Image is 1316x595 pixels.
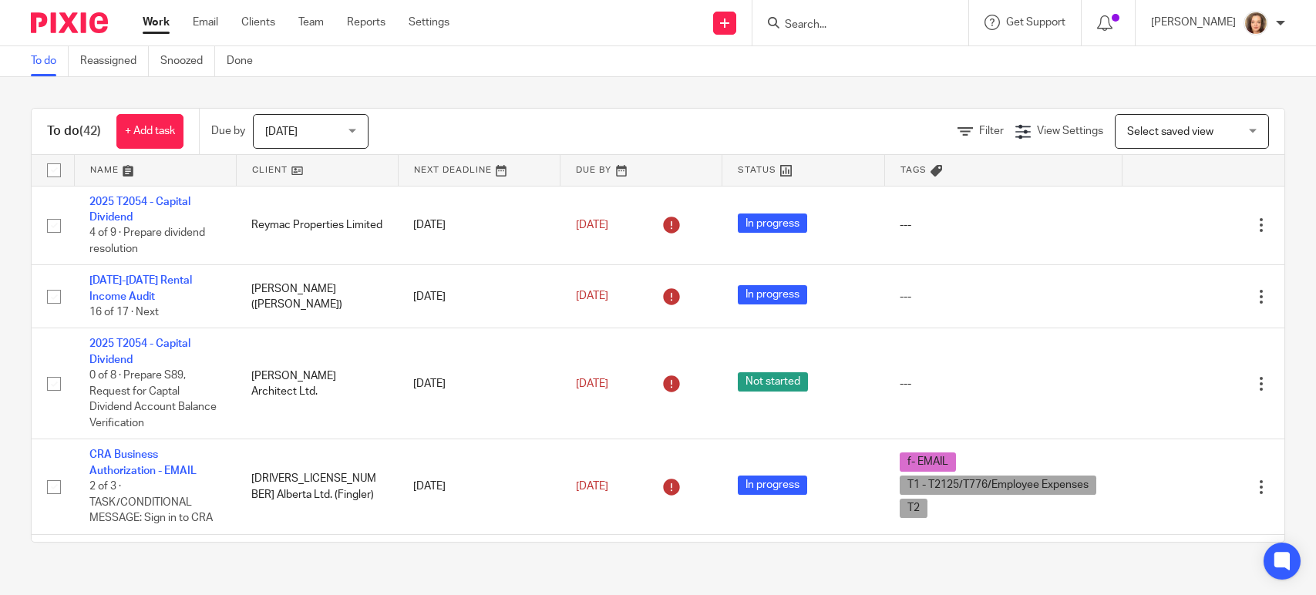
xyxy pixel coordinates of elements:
span: Select saved view [1127,126,1213,137]
td: [DATE] [398,186,560,265]
a: [DATE]-[DATE] Rental Income Audit [89,275,192,301]
span: (42) [79,125,101,137]
span: 2 of 3 · TASK/CONDITIONAL MESSAGE: Sign in to CRA [89,481,213,523]
a: Done [227,46,264,76]
span: f- EMAIL [900,452,956,472]
td: [DATE] [398,439,560,534]
span: [DATE] [576,378,608,389]
a: Settings [409,15,449,30]
span: [DATE] [576,481,608,492]
a: Work [143,15,170,30]
a: Reassigned [80,46,149,76]
span: Filter [979,126,1004,136]
a: Team [298,15,324,30]
div: --- [900,289,1107,304]
span: Tags [900,166,927,174]
span: 4 of 9 · Prepare dividend resolution [89,227,205,254]
a: Snoozed [160,46,215,76]
span: [DATE] [265,126,298,137]
img: avatar-thumb.jpg [1244,11,1268,35]
a: + Add task [116,114,183,149]
div: --- [900,376,1107,392]
a: To do [31,46,69,76]
td: [DATE] [398,328,560,439]
td: [PERSON_NAME] Architect Ltd. [236,328,398,439]
td: [DATE] [398,265,560,328]
span: View Settings [1037,126,1103,136]
span: In progress [738,476,807,495]
td: Reymac Properties Limited [236,186,398,265]
a: 2025 T2054 - Capital Dividend [89,197,190,223]
a: CRA Business Authorization - EMAIL [89,449,197,476]
a: 2025 T2054 - Capital Dividend [89,338,190,365]
span: Not started [738,372,808,392]
span: In progress [738,285,807,304]
span: 16 of 17 · Next [89,307,159,318]
div: --- [900,217,1107,233]
p: Due by [211,123,245,139]
img: Pixie [31,12,108,33]
a: Email [193,15,218,30]
span: [DATE] [576,220,608,230]
input: Search [783,18,922,32]
p: [PERSON_NAME] [1151,15,1236,30]
span: T1 - T2125/T776/Employee Expenses [900,476,1096,495]
span: T2 [900,499,927,518]
span: In progress [738,213,807,233]
td: [DRIVERS_LICENSE_NUMBER] Alberta Ltd. (Fingler) [236,439,398,534]
h1: To do [47,123,101,140]
span: [DATE] [576,291,608,302]
td: [PERSON_NAME] ([PERSON_NAME]) [236,265,398,328]
span: Get Support [1006,17,1065,28]
span: 0 of 8 · Prepare S89, Request for Captal Dividend Account Balance Verification [89,370,217,429]
a: Reports [347,15,385,30]
a: Clients [241,15,275,30]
